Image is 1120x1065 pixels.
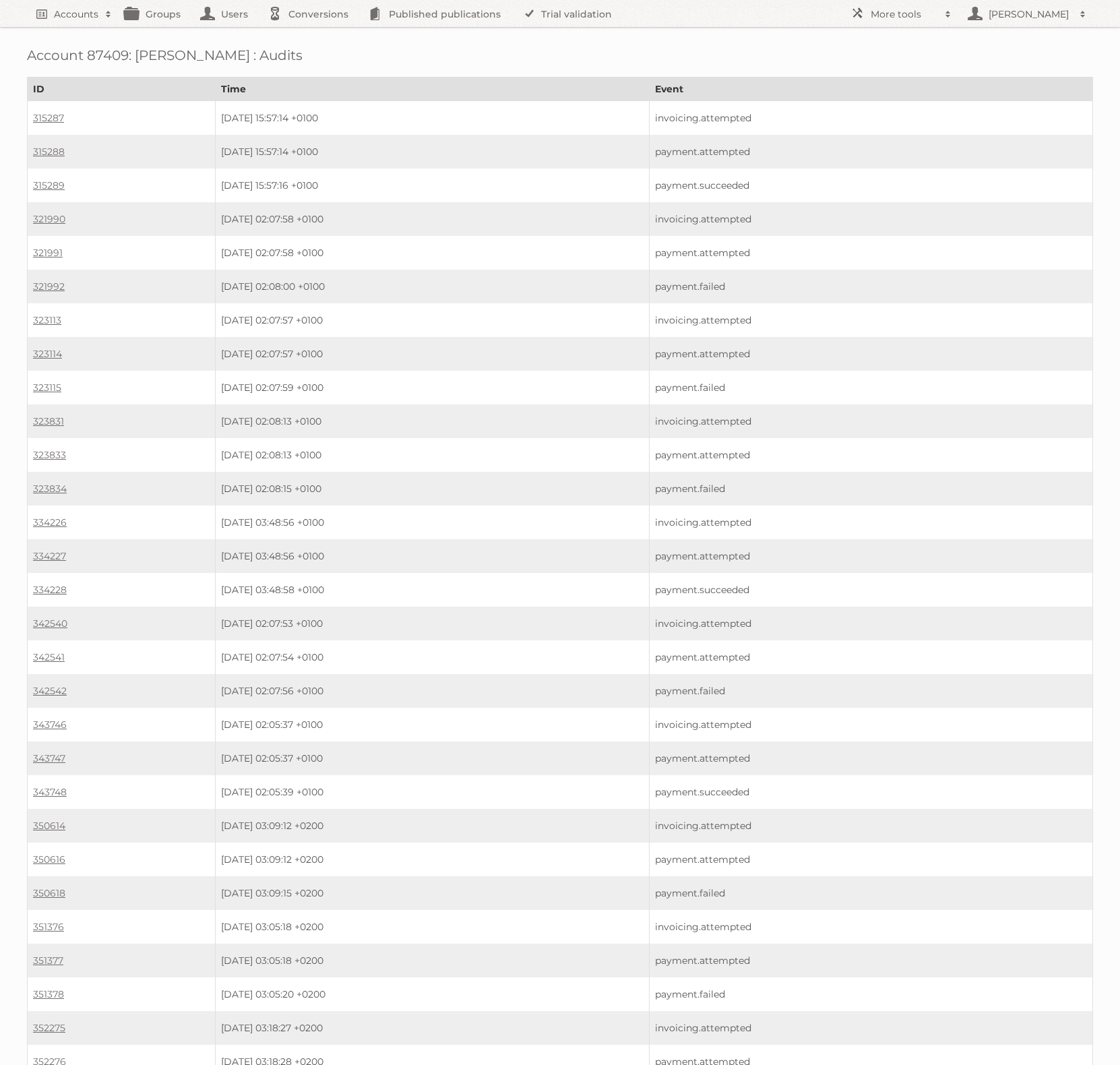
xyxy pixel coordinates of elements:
a: 351377 [33,954,63,967]
td: payment.failed [650,270,1093,303]
td: payment.failed [650,472,1093,506]
td: [DATE] 02:07:53 +0100 [216,607,650,640]
td: [DATE] 02:07:58 +0100 [216,236,650,270]
a: 323834 [33,483,67,495]
a: 321991 [33,247,63,259]
td: payment.attempted [650,539,1093,573]
h1: Account 87409: [PERSON_NAME] : Audits [27,47,1093,63]
td: payment.succeeded [650,775,1093,809]
a: 334226 [33,516,67,528]
a: 323833 [33,449,66,461]
a: 342540 [33,617,67,630]
td: payment.failed [650,371,1093,404]
a: 334227 [33,550,66,562]
td: [DATE] 03:09:15 +0200 [216,876,650,910]
a: 315289 [33,179,65,191]
td: invoicing.attempted [650,202,1093,236]
td: invoicing.attempted [650,101,1093,135]
td: invoicing.attempted [650,404,1093,438]
a: 342542 [33,685,67,697]
td: [DATE] 15:57:14 +0100 [216,135,650,169]
td: payment.succeeded [650,169,1093,202]
td: [DATE] 02:05:37 +0100 [216,708,650,741]
td: [DATE] 02:05:39 +0100 [216,775,650,809]
td: [DATE] 02:05:37 +0100 [216,741,650,775]
td: payment.succeeded [650,573,1093,607]
td: [DATE] 15:57:16 +0100 [216,169,650,202]
td: invoicing.attempted [650,708,1093,741]
a: 334228 [33,584,67,596]
h2: [PERSON_NAME] [985,7,1073,21]
td: invoicing.attempted [650,910,1093,944]
th: Event [650,78,1093,101]
td: payment.attempted [650,741,1093,775]
a: 351378 [33,988,64,1000]
td: payment.failed [650,876,1093,910]
td: payment.failed [650,674,1093,708]
td: payment.attempted [650,236,1093,270]
td: [DATE] 02:07:56 +0100 [216,674,650,708]
td: payment.attempted [650,135,1093,169]
a: 350614 [33,820,65,832]
td: [DATE] 02:07:57 +0100 [216,337,650,371]
a: 323115 [33,382,61,394]
td: payment.attempted [650,337,1093,371]
td: [DATE] 02:08:13 +0100 [216,438,650,472]
th: Time [216,78,650,101]
td: [DATE] 03:05:18 +0200 [216,910,650,944]
td: [DATE] 03:48:58 +0100 [216,573,650,607]
a: 350618 [33,887,65,899]
td: [DATE] 02:07:59 +0100 [216,371,650,404]
td: [DATE] 03:05:20 +0200 [216,977,650,1011]
td: payment.attempted [650,944,1093,977]
td: [DATE] 03:09:12 +0200 [216,809,650,843]
td: [DATE] 02:08:13 +0100 [216,404,650,438]
a: 342541 [33,651,65,663]
td: [DATE] 02:08:15 +0100 [216,472,650,506]
td: invoicing.attempted [650,607,1093,640]
td: [DATE] 02:07:57 +0100 [216,303,650,337]
td: invoicing.attempted [650,303,1093,337]
td: [DATE] 03:48:56 +0100 [216,506,650,539]
td: payment.attempted [650,438,1093,472]
td: [DATE] 15:57:14 +0100 [216,101,650,135]
a: 323114 [33,348,62,360]
a: 343747 [33,752,65,764]
th: ID [28,78,216,101]
h2: Accounts [54,7,98,21]
td: [DATE] 03:05:18 +0200 [216,944,650,977]
td: payment.failed [650,977,1093,1011]
td: invoicing.attempted [650,809,1093,843]
a: 323113 [33,314,61,326]
td: [DATE] 02:07:58 +0100 [216,202,650,236]
a: 343746 [33,719,67,731]
a: 321990 [33,213,65,225]
td: [DATE] 03:18:27 +0200 [216,1011,650,1045]
h2: More tools [871,7,938,21]
a: 352275 [33,1022,65,1034]
a: 321992 [33,280,65,293]
a: 323831 [33,415,64,427]
a: 350616 [33,853,65,865]
td: payment.attempted [650,640,1093,674]
td: [DATE] 02:07:54 +0100 [216,640,650,674]
td: [DATE] 03:48:56 +0100 [216,539,650,573]
a: 351376 [33,921,64,933]
a: 343748 [33,786,67,798]
a: 315288 [33,146,65,158]
td: invoicing.attempted [650,506,1093,539]
td: invoicing.attempted [650,1011,1093,1045]
a: 315287 [33,112,64,124]
td: payment.attempted [650,843,1093,876]
td: [DATE] 03:09:12 +0200 [216,843,650,876]
td: [DATE] 02:08:00 +0100 [216,270,650,303]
